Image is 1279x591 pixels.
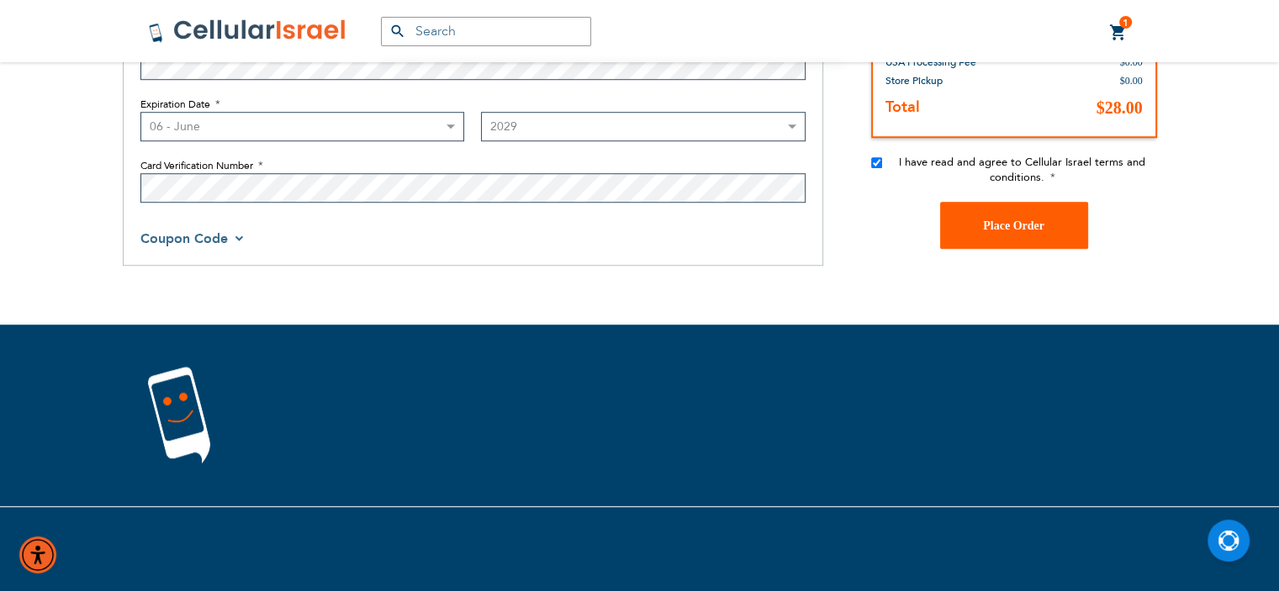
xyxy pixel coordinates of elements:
button: Place Order [940,202,1088,249]
div: Accessibility Menu [19,536,56,573]
span: Place Order [983,219,1044,232]
span: Coupon Code [140,230,228,248]
a: 1 [1109,23,1128,43]
strong: Total [885,97,920,118]
span: 1 [1123,16,1128,29]
span: Expiration Date [140,98,210,111]
input: Search [381,17,591,46]
span: $28.00 [1097,98,1143,117]
span: I have read and agree to Cellular Israel terms and conditions. [899,155,1145,185]
span: USA Processing Fee [885,55,976,69]
span: Card Verification Number [140,159,253,172]
span: Store Pickup [885,74,943,87]
span: $0.00 [1120,56,1143,68]
img: Cellular Israel [148,18,347,44]
span: $0.00 [1120,75,1143,87]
